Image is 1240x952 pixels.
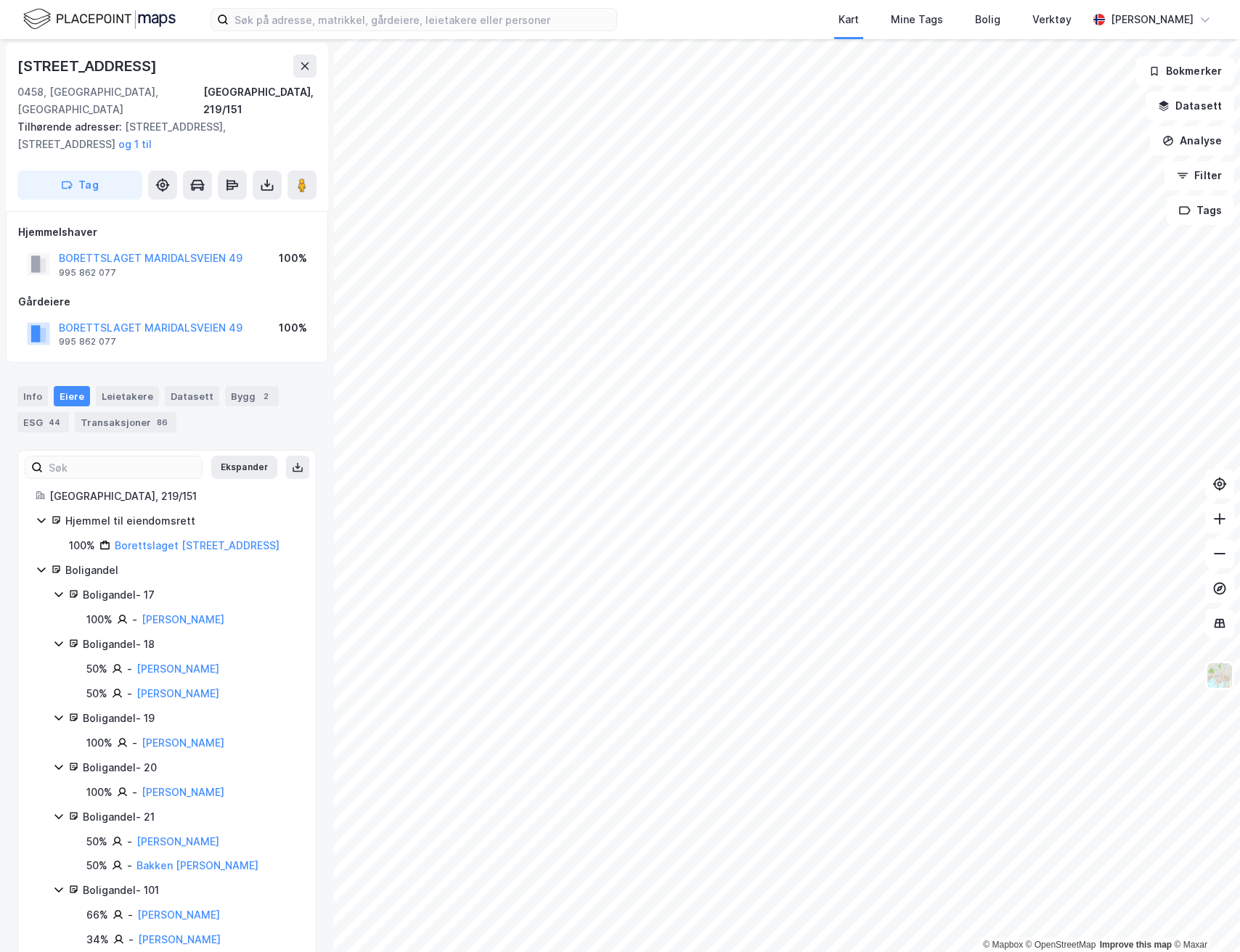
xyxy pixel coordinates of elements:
[115,539,280,551] a: Borettslaget [STREET_ADDRESS]
[59,267,116,279] div: 995 862 077
[86,685,107,702] div: 50%
[127,857,132,874] div: -
[165,386,219,406] div: Datasett
[1150,126,1234,155] button: Analyse
[142,613,224,625] a: [PERSON_NAME]
[83,586,298,604] div: Boligandel - 17
[154,415,171,430] div: 86
[1136,57,1234,86] button: Bokmerker
[17,54,160,78] div: [STREET_ADDRESS]
[59,336,116,348] div: 995 862 077
[132,784,137,801] div: -
[229,9,616,30] input: Søk på adresse, matrikkel, gårdeiere, leietakere eller personer
[127,685,132,702] div: -
[142,786,224,798] a: [PERSON_NAME]
[136,859,258,871] a: Bakken [PERSON_NAME]
[65,562,298,579] div: Boligandel
[86,660,107,678] div: 50%
[137,908,220,921] a: [PERSON_NAME]
[279,250,307,267] div: 100%
[258,389,273,403] div: 2
[96,386,159,406] div: Leietakere
[83,759,298,776] div: Boligandel - 20
[86,931,109,948] div: 34%
[142,736,224,749] a: [PERSON_NAME]
[279,319,307,337] div: 100%
[132,611,137,628] div: -
[127,660,132,678] div: -
[43,456,202,478] input: Søk
[1167,882,1240,952] iframe: Chat Widget
[136,662,219,675] a: [PERSON_NAME]
[83,710,298,727] div: Boligandel - 19
[65,512,298,530] div: Hjemmel til eiendomsrett
[83,882,298,899] div: Boligandel - 101
[136,687,219,699] a: [PERSON_NAME]
[136,835,219,848] a: [PERSON_NAME]
[49,488,298,505] div: [GEOGRAPHIC_DATA], 219/151
[17,171,142,200] button: Tag
[23,7,176,32] img: logo.f888ab2527a4732fd821a326f86c7f29.svg
[86,857,107,874] div: 50%
[1032,11,1072,28] div: Verktøy
[1146,91,1234,120] button: Datasett
[86,611,113,628] div: 100%
[128,906,133,924] div: -
[69,537,95,554] div: 100%
[129,931,134,948] div: -
[86,833,107,850] div: 50%
[18,223,316,241] div: Hjemmelshaver
[891,11,943,28] div: Mine Tags
[17,386,48,406] div: Info
[983,940,1023,950] a: Mapbox
[17,83,203,118] div: 0458, [GEOGRAPHIC_DATA], [GEOGRAPHIC_DATA]
[203,83,317,118] div: [GEOGRAPHIC_DATA], 219/151
[17,118,305,153] div: [STREET_ADDRESS], [STREET_ADDRESS]
[86,784,113,801] div: 100%
[975,11,1000,28] div: Bolig
[46,415,63,430] div: 44
[127,833,132,850] div: -
[17,412,69,432] div: ESG
[54,386,90,406] div: Eiere
[86,734,113,752] div: 100%
[86,906,108,924] div: 66%
[18,293,316,311] div: Gårdeiere
[225,386,279,406] div: Bygg
[17,120,125,133] span: Tilhørende adresser:
[75,412,176,432] div: Transaksjoner
[1026,940,1096,950] a: OpenStreetMap
[1206,662,1233,689] img: Z
[1167,882,1240,952] div: Kontrollprogram for chat
[83,808,298,826] div: Boligandel - 21
[839,11,859,28] div: Kart
[83,636,298,653] div: Boligandel - 18
[1111,11,1194,28] div: [PERSON_NAME]
[211,456,277,479] button: Ekspander
[132,734,137,752] div: -
[1100,940,1172,950] a: Improve this map
[1164,161,1234,190] button: Filter
[1167,196,1234,225] button: Tags
[138,933,221,945] a: [PERSON_NAME]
